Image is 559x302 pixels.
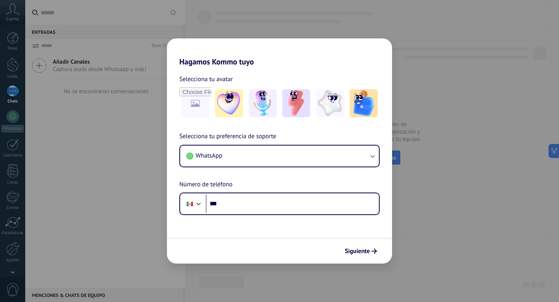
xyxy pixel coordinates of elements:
[215,89,243,117] img: -1.jpeg
[196,152,222,160] span: WhatsApp
[179,180,233,190] span: Número de teléfono
[249,89,277,117] img: -2.jpeg
[180,146,379,167] button: WhatsApp
[316,89,344,117] img: -4.jpeg
[167,38,392,66] h2: Hagamos Kommo tuyo
[179,74,233,84] span: Selecciona tu avatar
[282,89,310,117] img: -3.jpeg
[341,245,380,258] button: Siguiente
[182,196,197,212] div: Mexico: + 52
[350,89,378,117] img: -5.jpeg
[345,248,370,254] span: Siguiente
[179,132,276,142] span: Selecciona tu preferencia de soporte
